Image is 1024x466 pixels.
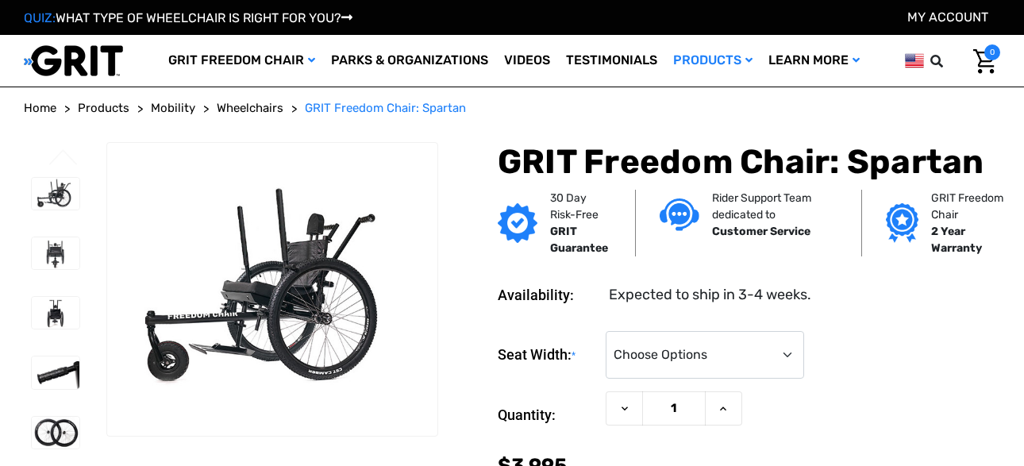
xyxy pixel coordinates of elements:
img: Cart [973,49,996,74]
img: GRIT Freedom Chair: Spartan [32,417,79,449]
img: GRIT Freedom Chair: Spartan [32,178,79,210]
a: Home [24,99,56,117]
p: 30 Day Risk-Free [550,190,612,223]
img: Grit freedom [886,203,918,243]
img: GRIT Freedom Chair: Spartan [32,356,79,388]
p: Rider Support Team dedicated to [712,190,837,223]
img: Customer service [660,198,699,231]
img: GRIT Freedom Chair: Spartan [32,297,79,329]
span: Wheelchairs [217,101,283,115]
a: Products [665,35,760,87]
a: Mobility [151,99,195,117]
a: Account [907,10,988,25]
p: GRIT Freedom Chair [931,190,1006,223]
a: Testimonials [558,35,665,87]
span: GRIT Freedom Chair: Spartan [305,101,466,115]
label: Quantity: [498,391,598,439]
a: Videos [496,35,558,87]
a: Learn More [760,35,868,87]
a: Products [78,99,129,117]
a: GRIT Freedom Chair [160,35,323,87]
nav: Breadcrumb [24,99,1000,117]
img: GRIT Freedom Chair: Spartan [32,237,79,269]
a: Cart with 0 items [961,44,1000,78]
strong: GRIT Guarantee [550,225,608,255]
label: Seat Width: [498,331,598,379]
img: GRIT Guarantee [498,203,537,243]
span: QUIZ: [24,10,56,25]
a: QUIZ:WHAT TYPE OF WHEELCHAIR IS RIGHT FOR YOU? [24,10,352,25]
a: GRIT Freedom Chair: Spartan [305,99,466,117]
a: Parks & Organizations [323,35,496,87]
img: us.png [905,51,924,71]
button: Go to slide 4 of 4 [47,149,80,168]
dd: Expected to ship in 3-4 weeks. [609,284,811,306]
span: 0 [984,44,1000,60]
strong: Customer Service [712,225,810,238]
h1: GRIT Freedom Chair: Spartan [498,142,1000,182]
a: Wheelchairs [217,99,283,117]
span: Home [24,101,56,115]
img: GRIT All-Terrain Wheelchair and Mobility Equipment [24,44,123,77]
strong: 2 Year Warranty [931,225,982,255]
dt: Availability: [498,284,598,306]
span: Mobility [151,101,195,115]
span: Products [78,101,129,115]
input: Search [937,44,961,78]
img: GRIT Freedom Chair: Spartan [107,179,437,399]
